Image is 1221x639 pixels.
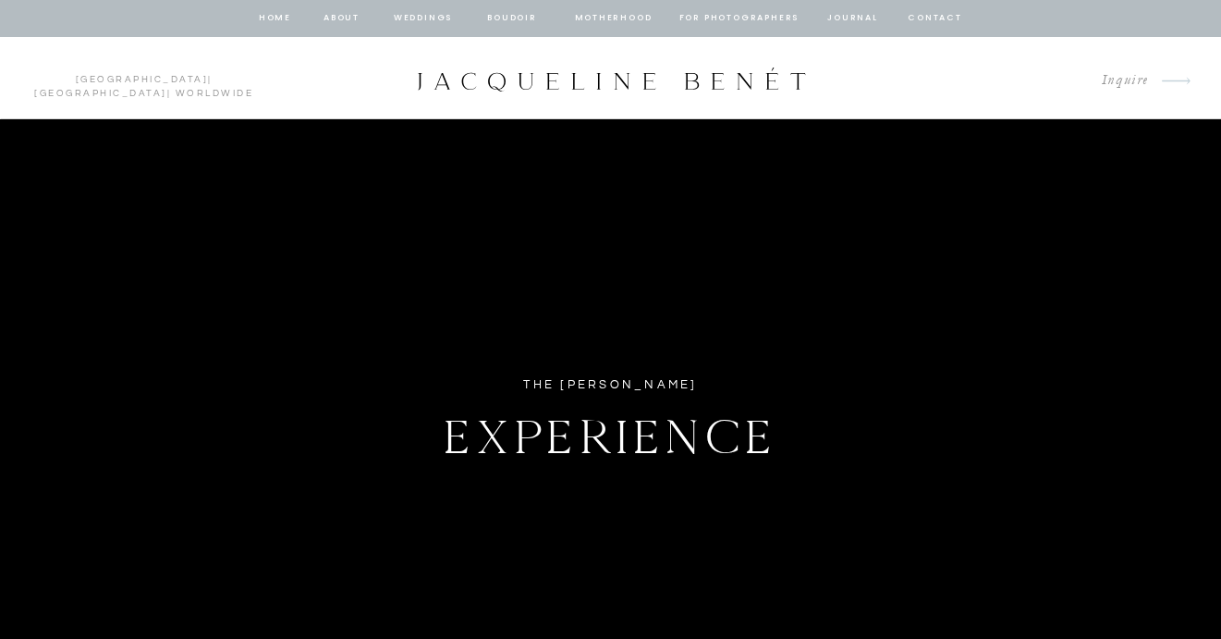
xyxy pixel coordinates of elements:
[26,73,262,84] p: | | Worldwide
[460,375,762,396] div: The [PERSON_NAME]
[76,75,209,84] a: [GEOGRAPHIC_DATA]
[258,10,293,27] a: home
[323,10,361,27] a: about
[824,10,882,27] a: journal
[1087,68,1149,93] a: Inquire
[679,10,800,27] a: for photographers
[486,10,539,27] a: BOUDOIR
[575,10,652,27] a: Motherhood
[345,399,877,464] h1: Experience
[392,10,455,27] a: Weddings
[34,89,167,98] a: [GEOGRAPHIC_DATA]
[906,10,965,27] a: contact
